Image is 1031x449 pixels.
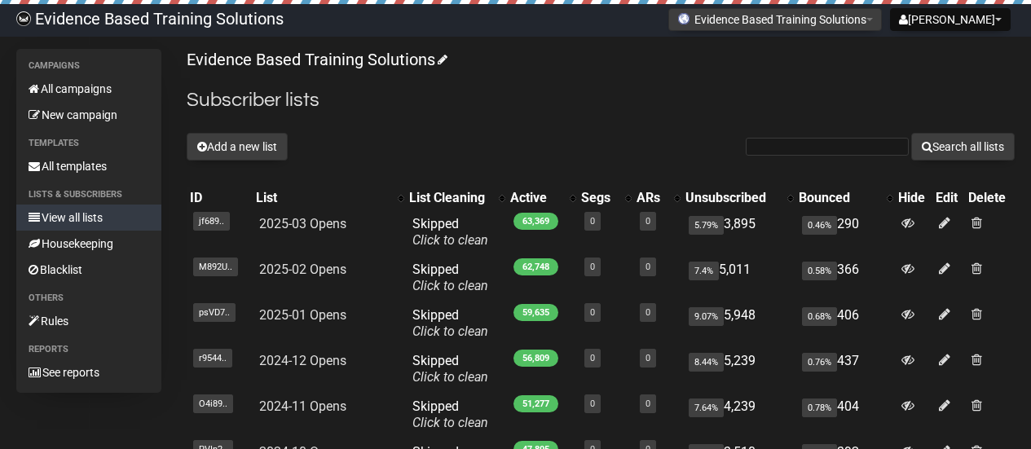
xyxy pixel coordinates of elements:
[685,190,779,206] div: Unsubscribed
[590,307,595,318] a: 0
[936,190,962,206] div: Edit
[645,398,650,409] a: 0
[193,212,230,231] span: jf689..
[645,353,650,363] a: 0
[689,353,724,372] span: 8.44%
[187,133,288,161] button: Add a new list
[187,50,445,69] a: Evidence Based Training Solutions
[256,190,390,206] div: List
[412,262,488,293] span: Skipped
[795,346,894,392] td: 437
[259,353,346,368] a: 2024-12 Opens
[590,216,595,227] a: 0
[412,398,488,430] span: Skipped
[412,216,488,248] span: Skipped
[513,213,558,230] span: 63,369
[578,187,633,209] th: Segs: No sort applied, activate to apply an ascending sort
[259,262,346,277] a: 2025-02 Opens
[895,187,932,209] th: Hide: No sort applied, sorting is disabled
[259,307,346,323] a: 2025-01 Opens
[890,8,1011,31] button: [PERSON_NAME]
[633,187,682,209] th: ARs: No sort applied, activate to apply an ascending sort
[689,398,724,417] span: 7.64%
[513,304,558,321] span: 59,635
[682,255,795,301] td: 5,011
[795,301,894,346] td: 406
[932,187,965,209] th: Edit: No sort applied, sorting is disabled
[968,190,1011,206] div: Delete
[193,349,232,368] span: r9544..
[412,278,488,293] a: Click to clean
[16,288,161,308] li: Others
[16,257,161,283] a: Blacklist
[513,350,558,367] span: 56,809
[799,190,878,206] div: Bounced
[795,209,894,255] td: 290
[190,190,249,206] div: ID
[16,359,161,385] a: See reports
[16,102,161,128] a: New campaign
[16,231,161,257] a: Housekeeping
[682,301,795,346] td: 5,948
[507,187,578,209] th: Active: No sort applied, activate to apply an ascending sort
[645,216,650,227] a: 0
[16,134,161,153] li: Templates
[16,185,161,205] li: Lists & subscribers
[802,262,837,280] span: 0.58%
[590,262,595,272] a: 0
[406,187,507,209] th: List Cleaning: No sort applied, activate to apply an ascending sort
[412,232,488,248] a: Click to clean
[802,307,837,326] span: 0.68%
[668,8,882,31] button: Evidence Based Training Solutions
[590,398,595,409] a: 0
[412,353,488,385] span: Skipped
[513,258,558,275] span: 62,748
[187,187,252,209] th: ID: No sort applied, sorting is disabled
[795,392,894,438] td: 404
[16,56,161,76] li: Campaigns
[898,190,929,206] div: Hide
[689,262,719,280] span: 7.4%
[16,340,161,359] li: Reports
[412,369,488,385] a: Click to clean
[689,307,724,326] span: 9.07%
[16,11,31,26] img: 6a635aadd5b086599a41eda90e0773ac
[16,308,161,334] a: Rules
[795,187,894,209] th: Bounced: No sort applied, activate to apply an ascending sort
[802,353,837,372] span: 0.76%
[193,303,236,322] span: psVD7..
[193,258,238,276] span: M892U..
[16,153,161,179] a: All templates
[187,86,1015,115] h2: Subscriber lists
[689,216,724,235] span: 5.79%
[802,216,837,235] span: 0.46%
[802,398,837,417] span: 0.78%
[645,307,650,318] a: 0
[677,12,690,25] img: favicons
[409,190,491,206] div: List Cleaning
[682,209,795,255] td: 3,895
[911,133,1015,161] button: Search all lists
[682,187,795,209] th: Unsubscribed: No sort applied, activate to apply an ascending sort
[16,76,161,102] a: All campaigns
[412,324,488,339] a: Click to clean
[965,187,1015,209] th: Delete: No sort applied, sorting is disabled
[590,353,595,363] a: 0
[682,346,795,392] td: 5,239
[795,255,894,301] td: 366
[16,205,161,231] a: View all lists
[253,187,406,209] th: List: No sort applied, activate to apply an ascending sort
[513,395,558,412] span: 51,277
[412,415,488,430] a: Click to clean
[259,216,346,231] a: 2025-03 Opens
[412,307,488,339] span: Skipped
[259,398,346,414] a: 2024-11 Opens
[645,262,650,272] a: 0
[682,392,795,438] td: 4,239
[581,190,617,206] div: Segs
[510,190,562,206] div: Active
[637,190,666,206] div: ARs
[193,394,233,413] span: O4i89..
